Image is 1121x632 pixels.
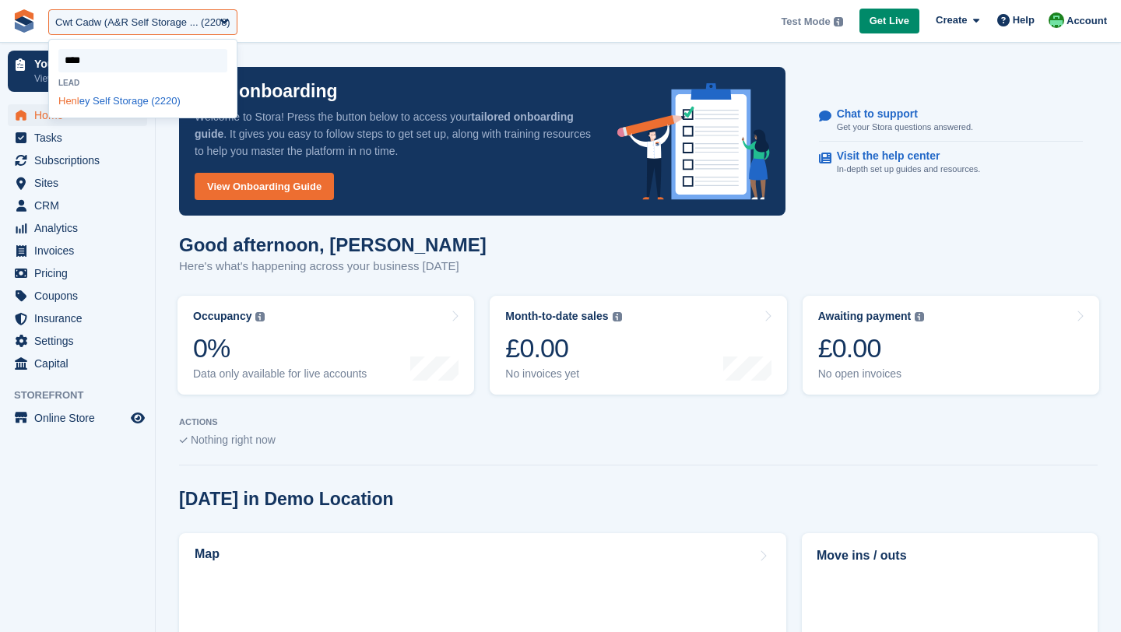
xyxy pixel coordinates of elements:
[179,437,188,444] img: blank_slate_check_icon-ba018cac091ee9be17c0a81a6c232d5eb81de652e7a59be601be346b1b6ddf79.svg
[195,547,220,561] h2: Map
[617,83,770,200] img: onboarding-info-6c161a55d2c0e0a8cae90662b2fe09162a5109e8cc188191df67fb4f79e88e88.svg
[837,163,981,176] p: In-depth set up guides and resources.
[34,58,127,69] p: Your onboarding
[12,9,36,33] img: stora-icon-8386f47178a22dfd0bd8f6a31ec36ba5ce8667c1dd55bd0f319d3a0aa187defe.svg
[819,142,1083,184] a: Visit the help center In-depth set up guides and resources.
[818,310,912,323] div: Awaiting payment
[179,258,487,276] p: Here's what's happening across your business [DATE]
[936,12,967,28] span: Create
[58,95,79,107] span: Henl
[1013,12,1035,28] span: Help
[195,83,338,100] p: Your onboarding
[179,234,487,255] h1: Good afternoon, [PERSON_NAME]
[8,407,147,429] a: menu
[8,195,147,216] a: menu
[818,332,925,364] div: £0.00
[179,489,394,510] h2: [DATE] in Demo Location
[34,72,127,86] p: View next steps
[1067,13,1107,29] span: Account
[49,79,237,87] div: Lead
[781,14,830,30] span: Test Mode
[193,310,251,323] div: Occupancy
[195,108,592,160] p: Welcome to Stora! Press the button below to access your . It gives you easy to follow steps to ge...
[837,107,961,121] p: Chat to support
[34,172,128,194] span: Sites
[613,312,622,321] img: icon-info-grey-7440780725fd019a000dd9b08b2336e03edf1995a4989e88bcd33f0948082b44.svg
[128,409,147,427] a: Preview store
[505,310,608,323] div: Month-to-date sales
[8,172,147,194] a: menu
[8,149,147,171] a: menu
[34,195,128,216] span: CRM
[870,13,909,29] span: Get Live
[1049,12,1064,28] img: Laura Carlisle
[255,312,265,321] img: icon-info-grey-7440780725fd019a000dd9b08b2336e03edf1995a4989e88bcd33f0948082b44.svg
[34,217,128,239] span: Analytics
[803,296,1099,395] a: Awaiting payment £0.00 No open invoices
[193,367,367,381] div: Data only available for live accounts
[49,90,237,111] div: ey Self Storage (2220)
[490,296,786,395] a: Month-to-date sales £0.00 No invoices yet
[8,51,147,92] a: Your onboarding View next steps
[195,173,334,200] a: View Onboarding Guide
[34,330,128,352] span: Settings
[817,546,1083,565] h2: Move ins / outs
[837,149,968,163] p: Visit the help center
[8,127,147,149] a: menu
[818,367,925,381] div: No open invoices
[8,262,147,284] a: menu
[834,17,843,26] img: icon-info-grey-7440780725fd019a000dd9b08b2336e03edf1995a4989e88bcd33f0948082b44.svg
[179,417,1098,427] p: ACTIONS
[8,240,147,262] a: menu
[505,332,621,364] div: £0.00
[34,407,128,429] span: Online Store
[859,9,919,34] a: Get Live
[8,330,147,352] a: menu
[8,104,147,126] a: menu
[915,312,924,321] img: icon-info-grey-7440780725fd019a000dd9b08b2336e03edf1995a4989e88bcd33f0948082b44.svg
[14,388,155,403] span: Storefront
[34,127,128,149] span: Tasks
[34,149,128,171] span: Subscriptions
[8,307,147,329] a: menu
[837,121,973,134] p: Get your Stora questions answered.
[34,262,128,284] span: Pricing
[34,104,128,126] span: Home
[8,353,147,374] a: menu
[34,307,128,329] span: Insurance
[34,285,128,307] span: Coupons
[34,353,128,374] span: Capital
[819,100,1083,142] a: Chat to support Get your Stora questions answered.
[193,332,367,364] div: 0%
[177,296,474,395] a: Occupancy 0% Data only available for live accounts
[191,434,276,446] span: Nothing right now
[55,15,230,30] div: Cwt Cadw (A&R Self Storage ... (2208)
[505,367,621,381] div: No invoices yet
[34,240,128,262] span: Invoices
[8,285,147,307] a: menu
[8,217,147,239] a: menu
